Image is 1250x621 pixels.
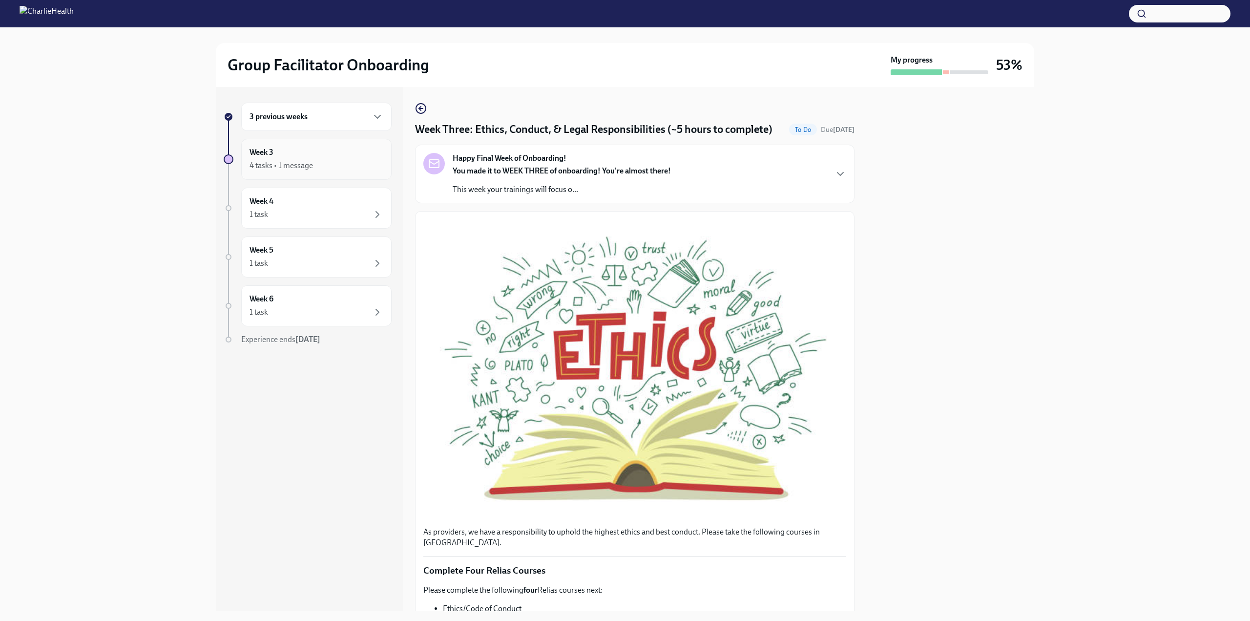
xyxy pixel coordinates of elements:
[833,126,854,134] strong: [DATE]
[241,335,320,344] span: Experience ends
[891,55,933,65] strong: My progress
[453,166,671,175] strong: You made it to WEEK THREE of onboarding! You're almost there!
[250,258,268,269] div: 1 task
[250,209,268,220] div: 1 task
[224,188,392,229] a: Week 41 task
[443,603,846,614] li: Ethics/Code of Conduct
[250,111,308,122] h6: 3 previous weeks
[250,147,273,158] h6: Week 3
[224,236,392,278] a: Week 51 task
[228,55,429,75] h2: Group Facilitator Onboarding
[453,184,671,195] p: This week your trainings will focus o...
[423,564,846,577] p: Complete Four Relias Courses
[453,153,566,164] strong: Happy Final Week of Onboarding!
[423,585,846,596] p: Please complete the following Relias courses next:
[423,527,846,548] p: As providers, we have a responsibility to uphold the highest ethics and best conduct. Please take...
[20,6,74,21] img: CharlieHealth
[996,56,1022,74] h3: 53%
[821,125,854,134] span: September 29th, 2025 10:00
[295,335,320,344] strong: [DATE]
[241,103,392,131] div: 3 previous weeks
[821,126,854,134] span: Due
[250,196,273,207] h6: Week 4
[250,160,313,171] div: 4 tasks • 1 message
[224,139,392,180] a: Week 34 tasks • 1 message
[250,307,268,318] div: 1 task
[415,122,772,137] h4: Week Three: Ethics, Conduct, & Legal Responsibilities (~5 hours to complete)
[250,294,273,304] h6: Week 6
[423,219,846,519] button: Zoom image
[789,126,817,133] span: To Do
[250,245,273,256] h6: Week 5
[523,585,538,595] strong: four
[224,285,392,326] a: Week 61 task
